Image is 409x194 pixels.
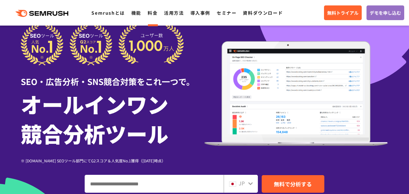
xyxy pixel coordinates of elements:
a: 活用方法 [164,10,184,16]
a: Semrushとは [91,10,125,16]
div: ※ [DOMAIN_NAME] SEOツール部門にてG2スコア＆人気度No.1獲得（[DATE]時点） [21,158,204,164]
div: SEO・広告分析・SNS競合対策をこれ一つで。 [21,66,204,88]
h1: オールインワン 競合分析ツール [21,89,204,148]
span: 無料トライアル [327,9,359,16]
span: デモを申し込む [370,9,401,16]
a: 料金 [148,10,158,16]
span: 無料で分析する [274,180,312,188]
a: デモを申し込む [367,5,404,20]
a: 資料ダウンロード [243,10,283,16]
a: セミナー [217,10,236,16]
input: ドメイン、キーワードまたはURLを入力してください [85,175,223,192]
a: 無料トライアル [324,5,362,20]
a: 無料で分析する [262,175,324,193]
a: 導入事例 [190,10,210,16]
span: JP [239,179,245,187]
a: 機能 [131,10,141,16]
